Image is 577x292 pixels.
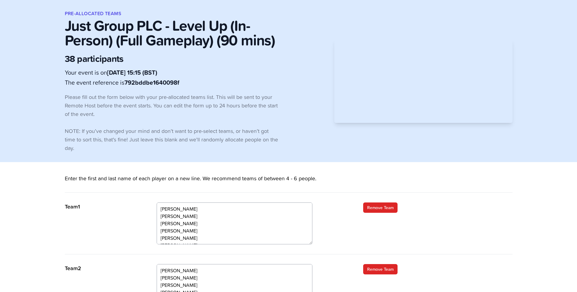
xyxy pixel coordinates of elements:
[65,68,279,77] p: Your event is on
[363,202,398,213] a: Remove Team
[65,174,513,193] p: Enter the first and last name of each player on a new line. We recommend teams of between 4 - 6 p...
[157,202,312,244] textarea: [PERSON_NAME] [PERSON_NAME] [PERSON_NAME] [PERSON_NAME] [PERSON_NAME] [PERSON_NAME]
[65,202,144,211] p: Team
[65,18,279,47] p: Just Group PLC - Level Up (In-Person) (Full Gameplay) (90 mins)
[363,264,398,274] a: Remove Team
[65,53,279,64] p: 38 participants
[124,78,179,87] b: 792bddbe1640098f
[78,264,81,272] span: 2
[65,78,279,87] p: The event reference is
[334,39,513,123] iframe: Adding Teams Video
[65,93,279,118] p: Please fill out the form below with your pre-allocated teams list. This will be sent to your Remo...
[107,68,157,77] b: [DATE] 15:15 (BST)
[65,127,279,152] p: NOTE: If you’ve changed your mind and don’t want to pre-select teams, or haven’t got time to sort...
[78,202,80,211] span: 1
[65,264,144,273] p: Team
[65,10,332,17] h1: Pre-allocated Teams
